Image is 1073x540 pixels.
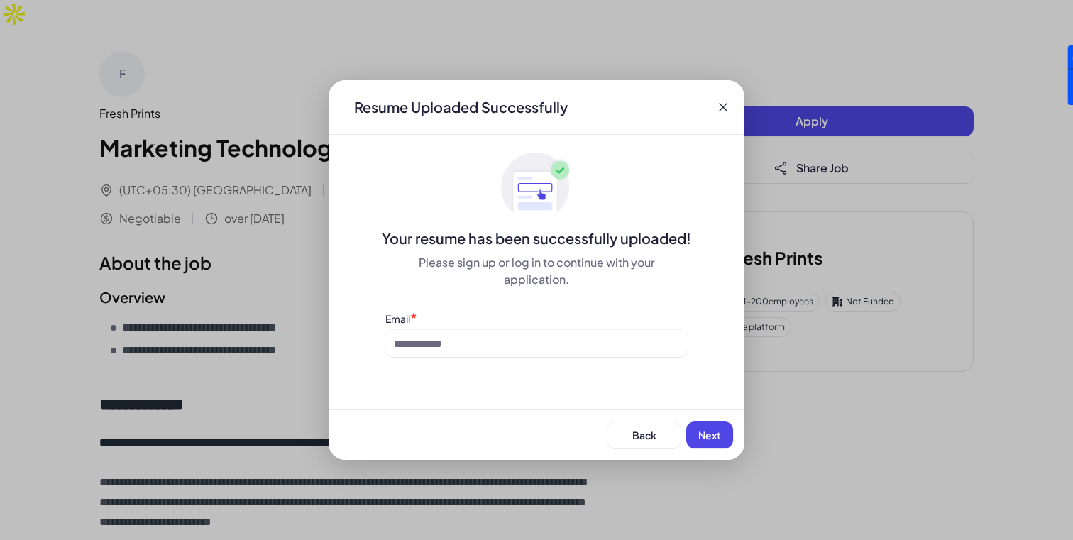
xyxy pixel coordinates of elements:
div: Resume Uploaded Successfully [343,97,579,117]
span: Back [632,429,656,441]
label: Email [385,312,410,325]
div: Your resume has been successfully uploaded! [329,228,744,248]
button: Back [607,421,681,448]
img: ApplyedMaskGroup3.svg [501,152,572,223]
span: Next [698,429,721,441]
div: Please sign up or log in to continue with your application. [385,254,688,288]
button: Next [686,421,733,448]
